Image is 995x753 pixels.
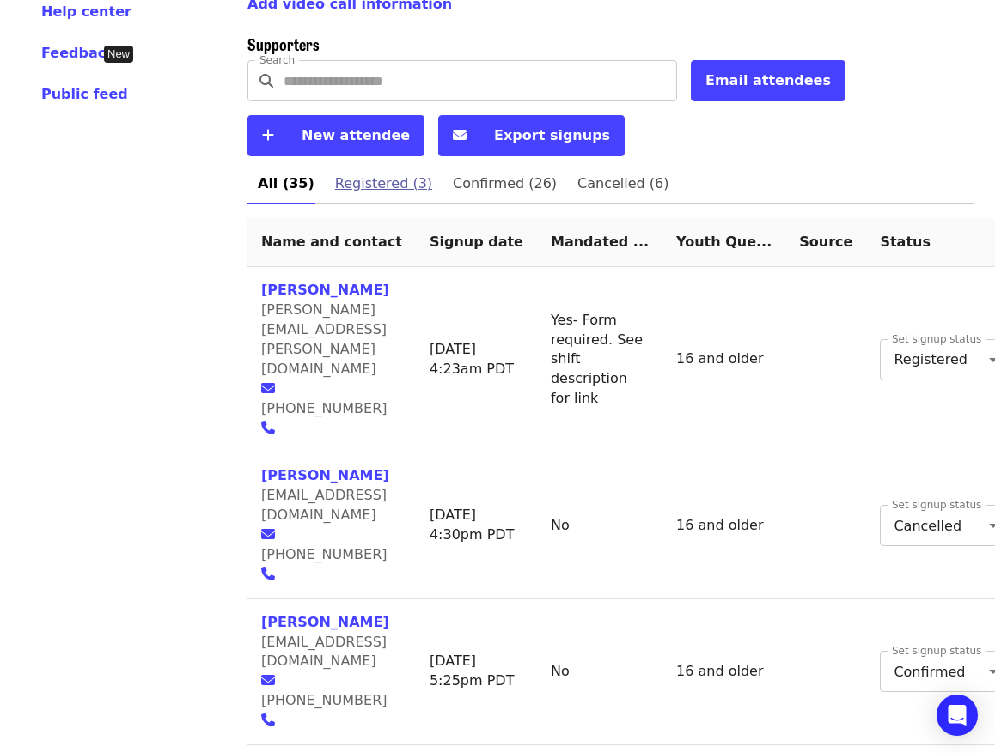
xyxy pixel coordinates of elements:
span: [PHONE_NUMBER] [261,692,388,708]
i: phone icon [261,712,275,728]
td: No [537,452,662,598]
td: No [537,599,662,745]
button: Export signups [438,115,625,156]
button: Feedback [41,43,115,64]
a: Help center [41,2,206,22]
span: [PHONE_NUMBER] [261,546,388,562]
a: envelope icon [261,380,285,397]
label: Set signup status [892,500,981,510]
td: Yes- Form required. See shift description for link [537,267,662,452]
span: Mandated Service [551,234,649,250]
td: [DATE] 4:23am PDT [416,267,537,452]
td: [DATE] 4:30pm PDT [416,452,537,598]
th: Source [785,218,866,267]
button: Email attendees [691,60,845,101]
a: Public feed [41,84,206,105]
span: [PHONE_NUMBER] [261,400,388,416]
label: Set signup status [892,334,981,344]
span: New attendee [302,127,410,143]
a: Confirmed (26) [443,163,567,204]
span: Help center [41,3,131,20]
a: Registered (3) [325,163,443,204]
i: envelope icon [261,526,275,543]
span: Confirmed (26) [453,172,557,196]
i: envelope icon [453,127,467,143]
td: [DATE] 5:25pm PDT [416,599,537,745]
div: Open Intercom Messenger [937,695,978,736]
a: phone icon [261,566,285,582]
div: Tooltip anchor [104,46,133,63]
span: Email attendees [705,72,831,88]
a: Cancelled (6) [567,163,679,204]
span: Export signups [494,127,610,143]
a: [PERSON_NAME] [261,467,389,483]
a: phone icon [261,712,285,728]
span: [EMAIL_ADDRESS][DOMAIN_NAME] [261,487,387,523]
td: 16 and older [662,452,785,598]
span: Youth Question [676,234,772,250]
input: Search [284,60,677,101]
td: 16 and older [662,267,785,452]
th: Signup date [416,218,537,267]
a: phone icon [261,420,285,436]
label: Set signup status [892,646,981,656]
span: Registered (3) [335,172,432,196]
a: All (35) [247,163,325,204]
span: Supporters [247,33,320,55]
i: phone icon [261,566,275,582]
td: 16 and older [662,599,785,745]
span: All (35) [258,172,314,196]
i: plus icon [262,127,274,143]
i: envelope icon [261,380,275,397]
span: [PERSON_NAME][EMAIL_ADDRESS][PERSON_NAME][DOMAIN_NAME] [261,301,387,377]
th: Name and contact [247,218,416,267]
i: search icon [259,73,273,89]
i: phone icon [261,420,275,436]
button: New attendee [247,115,424,156]
a: [PERSON_NAME] [261,614,389,630]
label: Search [259,55,295,65]
span: Status [880,234,931,250]
span: Public feed [41,86,128,102]
a: envelope icon [261,672,285,689]
a: [PERSON_NAME] [261,282,389,298]
i: envelope icon [261,672,275,689]
span: [EMAIL_ADDRESS][DOMAIN_NAME] [261,634,387,670]
a: envelope icon [261,526,285,543]
span: Cancelled (6) [577,172,668,196]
